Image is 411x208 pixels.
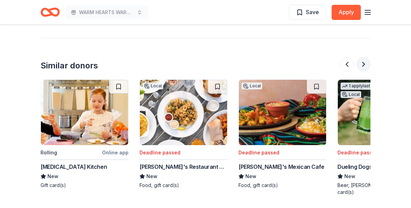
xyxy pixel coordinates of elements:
span: New [146,172,157,180]
a: Image for Jack's Restaurant & BarLocalDeadline passed[PERSON_NAME]'s Restaurant & BarNewFood, gif... [140,79,227,189]
span: Save [306,8,319,17]
span: WARM HEARTS WARM COAT [79,8,134,17]
div: Deadline passed [140,149,180,157]
div: Local [341,91,361,98]
div: Local [242,83,262,89]
img: Image for Jack's Restaurant & Bar [140,80,227,145]
div: Gift card(s) [41,182,129,189]
button: Save [289,5,326,20]
button: Apply [332,5,361,20]
div: [PERSON_NAME]'s Mexican Cafe [238,163,324,171]
div: Food, gift card(s) [140,182,227,189]
img: Image for Taste Buds Kitchen [41,80,128,145]
a: Home [41,4,60,20]
span: New [47,172,58,180]
div: Rolling [41,149,57,157]
div: Dueling Dogs Brewing Co. [337,163,404,171]
div: Local [143,83,163,89]
span: New [344,172,355,180]
div: Deadline passed [238,149,279,157]
a: Image for Yolanda's Mexican CafeLocalDeadline passed[PERSON_NAME]'s Mexican CafeNewFood, gift car... [238,79,326,189]
button: WARM HEARTS WARM COAT [65,6,148,19]
div: [PERSON_NAME]'s Restaurant & Bar [140,163,227,171]
img: Image for Yolanda's Mexican Cafe [239,80,326,145]
a: Image for Taste Buds KitchenRollingOnline app[MEDICAL_DATA] KitchenNewGift card(s) [41,79,129,189]
span: New [245,172,256,180]
div: 1 apply last week [341,83,384,90]
div: Food, gift card(s) [238,182,326,189]
div: [MEDICAL_DATA] Kitchen [41,163,107,171]
div: Online app [102,148,129,157]
div: Deadline passed [337,149,378,157]
div: Similar donors [41,60,98,71]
